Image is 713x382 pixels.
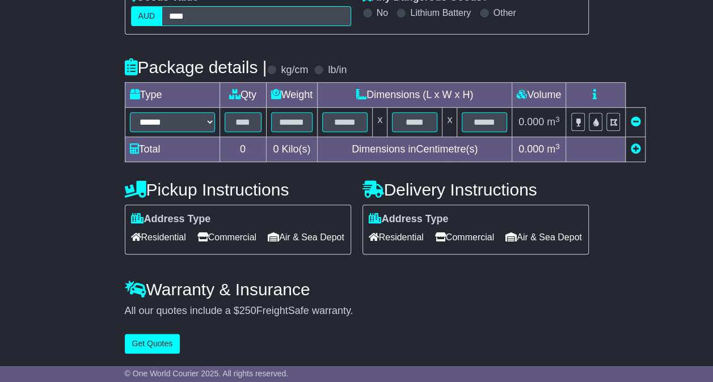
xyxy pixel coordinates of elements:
button: Get Quotes [125,334,180,354]
span: Commercial [435,228,494,246]
td: Total [125,137,220,162]
span: 0 [273,143,279,155]
span: 250 [239,305,256,316]
label: kg/cm [281,64,308,77]
h4: Warranty & Insurance [125,280,589,299]
td: Type [125,83,220,108]
label: lb/in [328,64,347,77]
td: x [442,108,457,137]
span: m [547,143,560,155]
label: Address Type [369,213,449,226]
td: x [373,108,387,137]
h4: Delivery Instructions [362,180,589,199]
label: No [377,7,388,18]
span: Air & Sea Depot [505,228,582,246]
td: Dimensions in Centimetre(s) [318,137,512,162]
h4: Package details | [125,58,267,77]
td: Volume [512,83,566,108]
td: Weight [266,83,318,108]
sup: 3 [555,115,560,124]
span: Commercial [197,228,256,246]
label: Lithium Battery [410,7,471,18]
span: 0.000 [518,143,544,155]
td: 0 [220,137,266,162]
span: 0.000 [518,116,544,128]
label: AUD [131,6,163,26]
a: Add new item [630,143,640,155]
span: Residential [131,228,186,246]
div: All our quotes include a $ FreightSafe warranty. [125,305,589,317]
span: m [547,116,560,128]
a: Remove this item [630,116,640,128]
span: Air & Sea Depot [268,228,344,246]
td: Dimensions (L x W x H) [318,83,512,108]
sup: 3 [555,142,560,151]
span: © One World Courier 2025. All rights reserved. [125,369,289,378]
h4: Pickup Instructions [125,180,351,199]
td: Qty [220,83,266,108]
label: Other [493,7,516,18]
span: Residential [369,228,424,246]
label: Address Type [131,213,211,226]
td: Kilo(s) [266,137,318,162]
